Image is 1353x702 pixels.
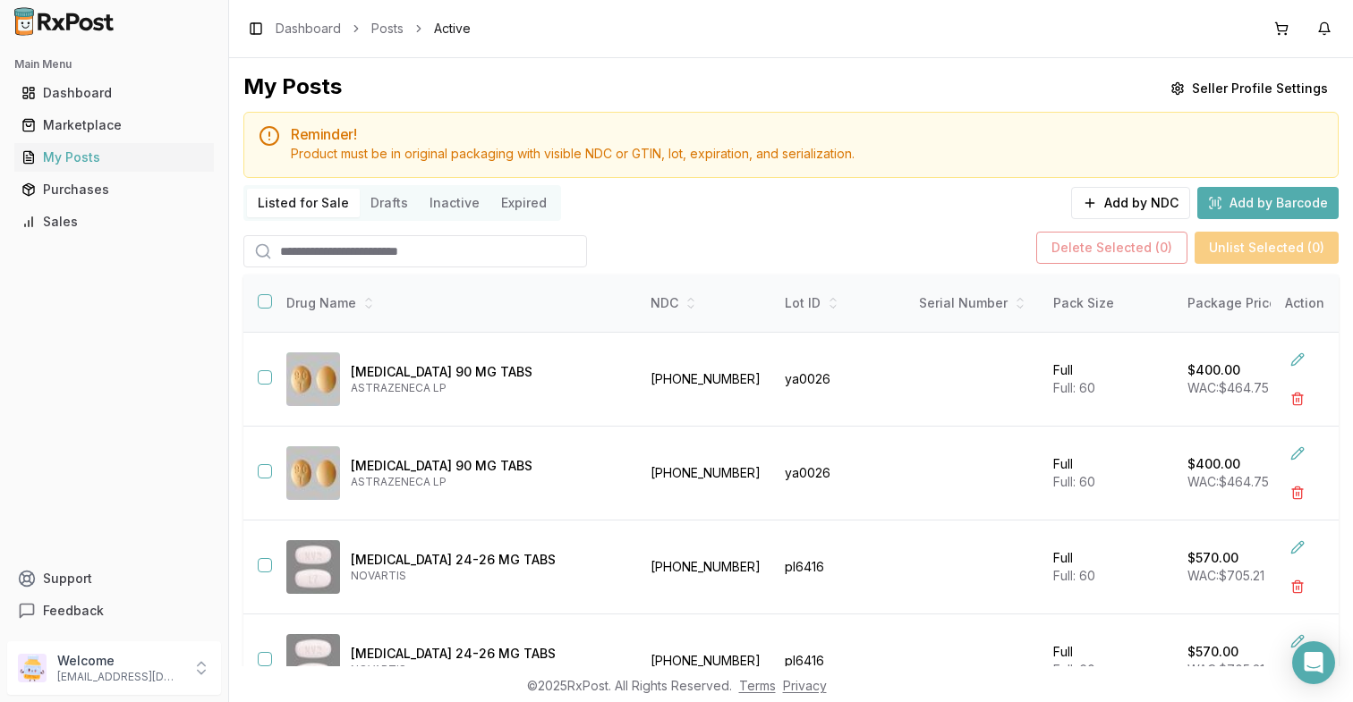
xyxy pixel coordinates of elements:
p: $570.00 [1187,643,1238,661]
td: ya0026 [774,333,908,427]
button: Edit [1281,625,1314,657]
button: Sales [7,207,221,236]
span: Full: 60 [1053,380,1095,395]
a: Posts [371,20,404,38]
p: NOVARTIS [351,569,625,583]
h5: Reminder! [291,127,1323,141]
button: Add by NDC [1071,187,1190,219]
button: Inactive [419,189,490,217]
p: $400.00 [1187,361,1240,379]
button: Edit [1281,437,1314,469]
div: Lot ID [785,294,898,312]
a: Sales [14,206,214,238]
td: Full [1042,520,1177,614]
button: Edit [1281,343,1314,376]
button: Delete [1281,383,1314,415]
div: Package Price [1187,294,1300,312]
div: My Posts [21,148,207,166]
button: Expired [490,189,557,217]
p: [MEDICAL_DATA] 24-26 MG TABS [351,645,625,663]
p: [MEDICAL_DATA] 90 MG TABS [351,457,625,475]
td: pl6416 [774,520,908,614]
a: Purchases [14,173,214,206]
span: Full: 60 [1053,568,1095,583]
span: WAC: $705.21 [1187,662,1264,677]
button: Listed for Sale [247,189,360,217]
th: Action [1271,275,1339,333]
button: My Posts [7,143,221,172]
img: User avatar [18,654,47,682]
div: Product must be in original packaging with visible NDC or GTIN, lot, expiration, and serialization. [291,145,1323,163]
span: Full: 60 [1053,662,1095,677]
img: Entresto 24-26 MG TABS [286,540,340,594]
td: ya0026 [774,427,908,520]
td: Full [1042,427,1177,520]
p: [MEDICAL_DATA] 90 MG TABS [351,363,625,381]
button: Support [7,562,221,595]
div: Purchases [21,181,207,199]
div: Sales [21,213,207,231]
button: Dashboard [7,79,221,107]
div: Open Intercom Messenger [1292,641,1335,684]
button: Seller Profile Settings [1160,72,1339,105]
p: [EMAIL_ADDRESS][DOMAIN_NAME] [57,670,182,684]
td: [PHONE_NUMBER] [640,333,774,427]
span: Feedback [43,602,104,620]
button: Delete [1281,477,1314,509]
th: Pack Size [1042,275,1177,333]
a: Marketplace [14,109,214,141]
a: My Posts [14,141,214,173]
a: Terms [739,678,776,693]
div: Dashboard [21,84,207,102]
h2: Main Menu [14,57,214,72]
div: Drug Name [286,294,625,312]
div: NDC [651,294,763,312]
div: My Posts [243,72,342,105]
button: Purchases [7,175,221,204]
a: Dashboard [276,20,341,38]
td: [PHONE_NUMBER] [640,520,774,614]
button: Edit [1281,531,1314,563]
p: ASTRAZENECA LP [351,475,625,489]
span: Full: 60 [1053,474,1095,489]
button: Drafts [360,189,419,217]
span: WAC: $464.75 [1187,474,1269,489]
button: Add by Barcode [1197,187,1339,219]
p: $400.00 [1187,455,1240,473]
img: RxPost Logo [7,7,122,36]
span: WAC: $464.75 [1187,380,1269,395]
p: Welcome [57,652,182,670]
button: Feedback [7,595,221,627]
a: Dashboard [14,77,214,109]
span: WAC: $705.21 [1187,568,1264,583]
p: NOVARTIS [351,663,625,677]
img: Brilinta 90 MG TABS [286,446,340,500]
td: Full [1042,333,1177,427]
p: ASTRAZENECA LP [351,381,625,395]
p: $570.00 [1187,549,1238,567]
div: Serial Number [919,294,1032,312]
nav: breadcrumb [276,20,471,38]
img: Brilinta 90 MG TABS [286,352,340,406]
div: Marketplace [21,116,207,134]
p: [MEDICAL_DATA] 24-26 MG TABS [351,551,625,569]
button: Delete [1281,571,1314,603]
a: Privacy [783,678,827,693]
button: Marketplace [7,111,221,140]
span: Active [434,20,471,38]
td: [PHONE_NUMBER] [640,427,774,520]
img: Entresto 24-26 MG TABS [286,634,340,688]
